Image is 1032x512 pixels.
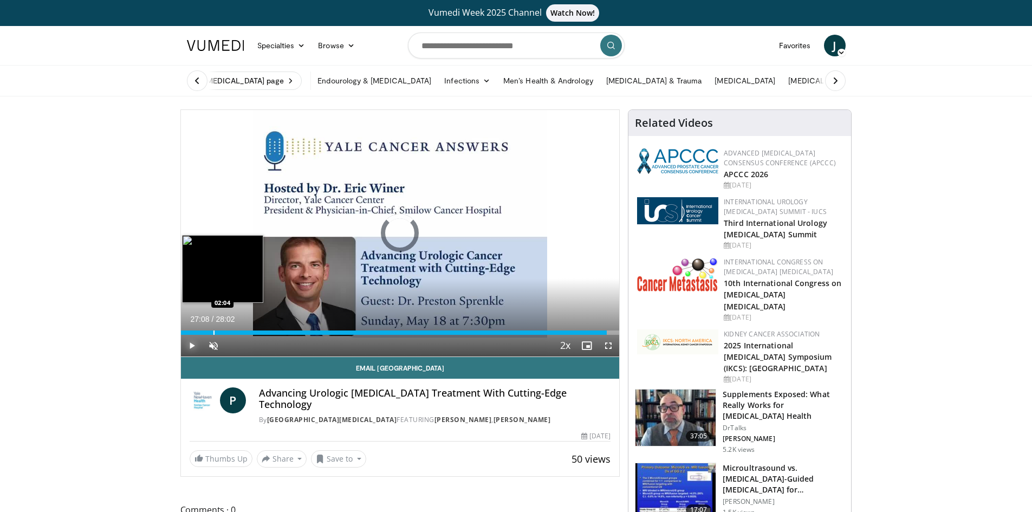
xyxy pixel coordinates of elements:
span: 27:08 [191,315,210,323]
a: Thumbs Up [190,450,252,467]
a: 10th International Congress on [MEDICAL_DATA] [MEDICAL_DATA] [724,278,841,311]
span: 50 views [572,452,611,465]
h4: Related Videos [635,116,713,129]
div: [DATE] [581,431,611,441]
a: P [220,387,246,413]
img: 92ba7c40-df22-45a2-8e3f-1ca017a3d5ba.png.150x105_q85_autocrop_double_scale_upscale_version-0.2.png [637,148,718,174]
a: [PERSON_NAME] [494,415,551,424]
p: [PERSON_NAME] [723,497,845,506]
button: Save to [311,450,366,468]
div: [DATE] [724,313,842,322]
input: Search topics, interventions [408,33,625,59]
div: By FEATURING , [259,415,611,425]
a: Favorites [773,35,817,56]
a: Kidney Cancer Association [724,329,820,339]
a: Specialties [251,35,312,56]
a: Men’s Health & Andrology [497,70,600,92]
a: Visit [MEDICAL_DATA] page [180,72,302,90]
p: [PERSON_NAME] [723,435,845,443]
button: Unmute [203,335,224,357]
a: APCCC 2026 [724,169,768,179]
button: Fullscreen [598,335,619,357]
a: [GEOGRAPHIC_DATA][MEDICAL_DATA] [267,415,397,424]
a: Vumedi Week 2025 ChannelWatch Now! [189,4,844,22]
button: Enable picture-in-picture mode [576,335,598,357]
span: Watch Now! [546,4,600,22]
div: [DATE] [724,241,842,250]
div: [DATE] [724,180,842,190]
h3: Supplements Exposed: What Really Works for [MEDICAL_DATA] Health [723,389,845,422]
h4: Advancing Urologic [MEDICAL_DATA] Treatment With Cutting-Edge Technology [259,387,611,411]
button: Share [257,450,307,468]
a: International Urology [MEDICAL_DATA] Summit - IUCS [724,197,827,216]
h3: Microultrasound vs. [MEDICAL_DATA]-Guided [MEDICAL_DATA] for [MEDICAL_DATA] Diagnosis … [723,463,845,495]
span: 28:02 [216,315,235,323]
a: 2025 International [MEDICAL_DATA] Symposium (IKCS): [GEOGRAPHIC_DATA] [724,340,832,373]
a: Browse [311,35,361,56]
div: Progress Bar [181,330,620,335]
a: Email [GEOGRAPHIC_DATA] [181,357,620,379]
button: Playback Rate [554,335,576,357]
a: Infections [438,70,497,92]
video-js: Video Player [181,110,620,357]
div: [DATE] [724,374,842,384]
span: 37:05 [686,431,712,442]
img: 649d3fc0-5ee3-4147-b1a3-955a692e9799.150x105_q85_crop-smart_upscale.jpg [635,390,716,446]
span: / [212,315,214,323]
a: Third International Urology [MEDICAL_DATA] Summit [724,218,827,239]
img: Yale Cancer Center [190,387,216,413]
a: [PERSON_NAME] [434,415,492,424]
img: 62fb9566-9173-4071-bcb6-e47c745411c0.png.150x105_q85_autocrop_double_scale_upscale_version-0.2.png [637,197,718,224]
img: image.jpeg [182,235,263,303]
p: 5.2K views [723,445,755,454]
button: Play [181,335,203,357]
img: 6ff8bc22-9509-4454-a4f8-ac79dd3b8976.png.150x105_q85_autocrop_double_scale_upscale_version-0.2.png [637,257,718,291]
a: [MEDICAL_DATA] & Trauma [600,70,709,92]
a: 37:05 Supplements Exposed: What Really Works for [MEDICAL_DATA] Health DrTalks [PERSON_NAME] 5.2K... [635,389,845,454]
a: International Congress on [MEDICAL_DATA] [MEDICAL_DATA] [724,257,833,276]
p: DrTalks [723,424,845,432]
a: Advanced [MEDICAL_DATA] Consensus Conference (APCCC) [724,148,836,167]
a: [MEDICAL_DATA] [708,70,782,92]
img: VuMedi Logo [187,40,244,51]
a: [MEDICAL_DATA] & Reconstructive Pelvic Surgery [782,70,970,92]
a: J [824,35,846,56]
a: Endourology & [MEDICAL_DATA] [311,70,438,92]
img: fca7e709-d275-4aeb-92d8-8ddafe93f2a6.png.150x105_q85_autocrop_double_scale_upscale_version-0.2.png [637,329,718,354]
